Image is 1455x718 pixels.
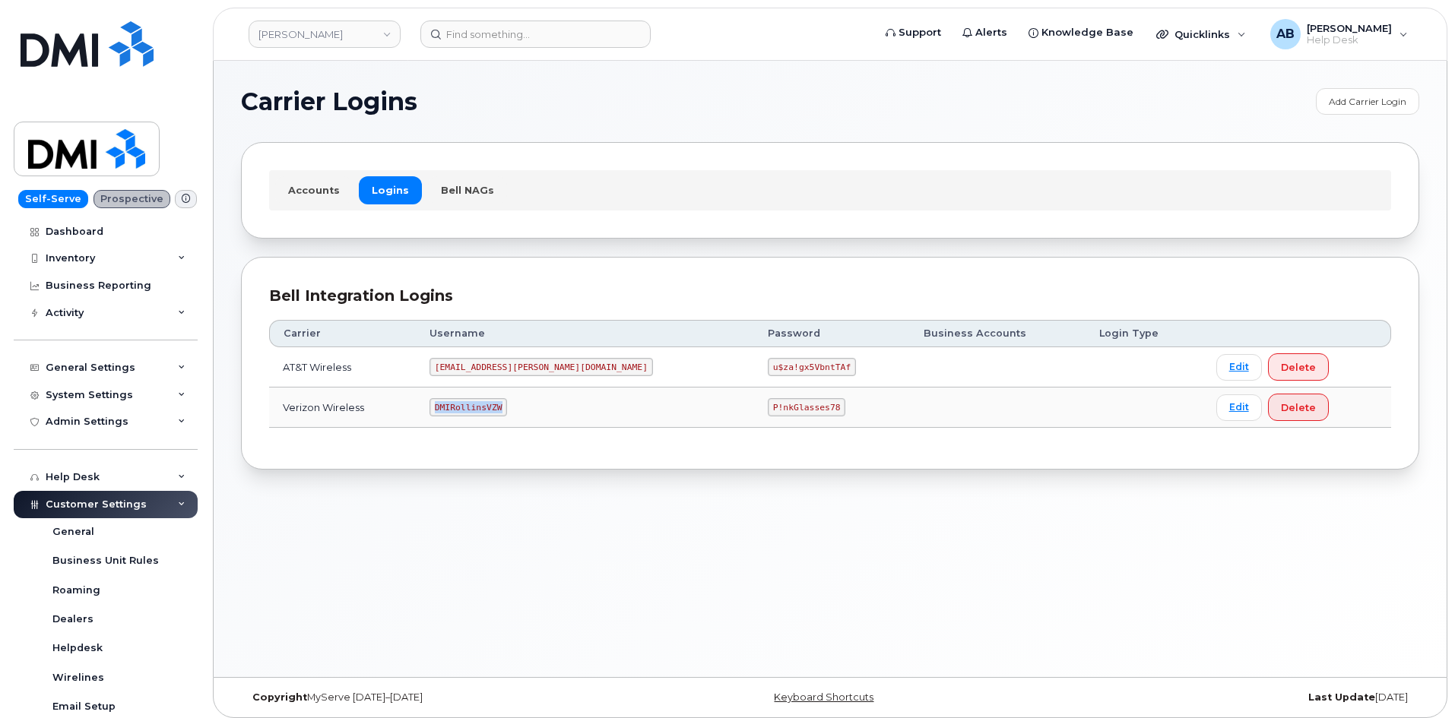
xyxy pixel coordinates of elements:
span: Delete [1281,400,1316,415]
a: Edit [1216,354,1262,381]
th: Username [416,320,754,347]
td: AT&T Wireless [269,347,416,387]
div: Bell Integration Logins [269,285,1391,307]
a: Keyboard Shortcuts [774,691,873,703]
code: [EMAIL_ADDRESS][PERSON_NAME][DOMAIN_NAME] [430,358,653,376]
strong: Last Update [1308,691,1375,703]
th: Business Accounts [910,320,1086,347]
button: Delete [1268,353,1329,381]
th: Password [754,320,910,347]
a: Add Carrier Login [1316,88,1419,115]
div: [DATE] [1026,691,1419,704]
th: Login Type [1086,320,1203,347]
strong: Copyright [252,691,307,703]
span: Delete [1281,360,1316,375]
code: u$za!gx5VbntTAf [768,358,856,376]
td: Verizon Wireless [269,387,416,428]
th: Carrier [269,320,416,347]
div: MyServe [DATE]–[DATE] [241,691,634,704]
a: Accounts [275,176,353,204]
a: Edit [1216,394,1262,421]
a: Bell NAGs [428,176,507,204]
button: Delete [1268,394,1329,421]
code: DMIRollinsVZW [430,398,507,416]
a: Logins [359,176,422,204]
span: Carrier Logins [241,90,417,113]
code: P!nkGlasses78 [768,398,845,416]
